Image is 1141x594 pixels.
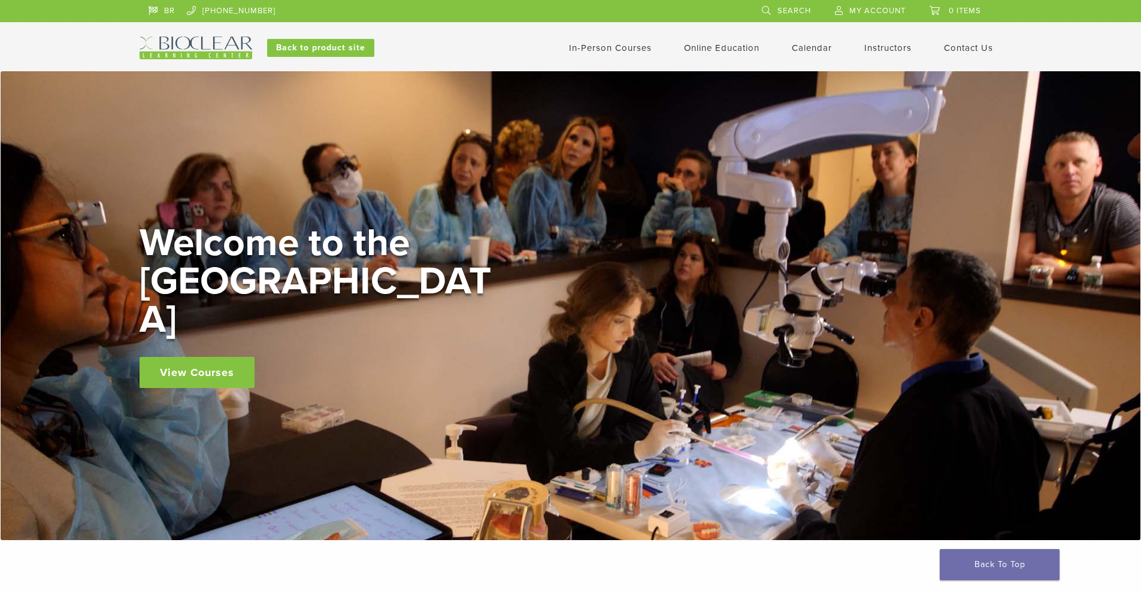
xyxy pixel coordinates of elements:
img: Bioclear [140,37,252,59]
a: Calendar [792,43,832,53]
a: Contact Us [944,43,993,53]
a: Instructors [864,43,912,53]
h2: Welcome to the [GEOGRAPHIC_DATA] [140,224,499,339]
a: Back to product site [267,39,374,57]
a: View Courses [140,357,255,388]
a: Back To Top [940,549,1060,580]
span: Search [777,6,811,16]
a: Online Education [684,43,759,53]
span: My Account [849,6,906,16]
a: In-Person Courses [569,43,652,53]
span: 0 items [949,6,981,16]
